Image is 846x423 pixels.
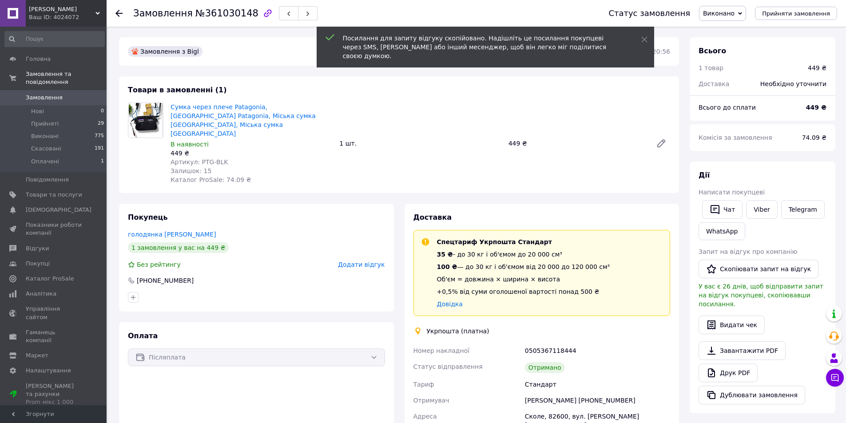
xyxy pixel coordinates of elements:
div: Посилання для запиту відгуку скопійовано. Надішліть це посилання покупцеві через SMS, [PERSON_NAM... [343,34,619,60]
span: Виконано [703,10,735,17]
div: [PHONE_NUMBER] [136,276,195,285]
a: Сумка через плече Patagonia, [GEOGRAPHIC_DATA] Patagonia, Міська сумка [GEOGRAPHIC_DATA], Міська ... [171,103,316,137]
button: Дублювати замовлення [699,386,805,404]
span: Замовлення [133,8,193,19]
span: Аналітика [26,290,56,298]
span: Каталог ProSale: 74.09 ₴ [171,176,251,183]
span: Доставка [699,80,729,87]
span: Оплата [128,332,158,340]
a: Viber [746,200,777,219]
span: 1 [101,158,104,166]
span: Нові [31,107,44,115]
div: Повернутися назад [115,9,123,18]
button: Прийняти замовлення [755,7,837,20]
div: Ваш ID: 4024072 [29,13,107,21]
span: Адреса [413,413,437,420]
div: 1 шт. [336,137,504,150]
div: 449 ₴ [171,149,332,158]
span: У вас є 26 днів, щоб відправити запит на відгук покупцеві, скопіювавши посилання. [699,283,823,308]
b: 449 ₴ [806,104,826,111]
span: Всього до сплати [699,104,756,111]
span: Залишок: 15 [171,167,211,174]
span: 191 [95,145,104,153]
span: Замовлення та повідомлення [26,70,107,86]
div: Об'єм = довжина × ширина × висота [437,275,610,284]
button: Чат з покупцем [826,369,844,387]
span: 35 ₴ [437,251,453,258]
a: Telegram [781,200,825,219]
div: Необхідно уточнити [755,74,832,94]
span: Маркет [26,352,48,360]
span: Скасовані [31,145,61,153]
div: 0505367118444 [523,343,672,359]
input: Пошук [4,31,105,47]
a: Довідка [437,300,463,308]
div: Замовлення з Bigl [128,46,203,57]
span: В наявності [171,141,209,148]
span: Прийняті [31,120,59,128]
span: 0 [101,107,104,115]
div: 1 замовлення у вас на 449 ₴ [128,242,229,253]
span: Оплачені [31,158,59,166]
span: 775 [95,132,104,140]
span: №361030148 [195,8,258,19]
div: Отримано [525,362,565,373]
span: Гаманець компанії [26,328,82,344]
span: 74.09 ₴ [802,134,826,141]
a: Завантажити PDF [699,341,786,360]
span: Управління сайтом [26,305,82,321]
span: Написати покупцеві [699,189,765,196]
span: Відгуки [26,245,49,253]
span: 1 товар [699,64,723,71]
a: Редагувати [652,134,670,152]
div: +0,5% від суми оголошеної вартості понад 500 ₴ [437,287,610,296]
span: Тариф [413,381,434,388]
div: Укрпошта (платна) [425,327,492,336]
div: Prom мікс 1 000 [26,398,82,406]
span: Комісія за замовлення [699,134,772,141]
span: 29 [98,120,104,128]
span: Прийняти замовлення [762,10,830,17]
img: Сумка через плече Patagonia, Барсетка Patagonia, Міська сумка Patagonia, Міська сумка Патагонія [129,103,163,138]
span: Виконані [31,132,59,140]
span: Спецтариф Укрпошта Стандарт [437,238,552,245]
span: Всього [699,47,726,55]
span: ФОП Місюк [29,5,95,13]
span: Доставка [413,213,452,221]
span: Дії [699,171,710,179]
div: 449 ₴ [808,63,826,72]
span: Товари в замовленні (1) [128,86,227,94]
div: [PERSON_NAME] [PHONE_NUMBER] [523,392,672,408]
span: Каталог ProSale [26,275,74,283]
div: Статус замовлення [608,9,690,18]
span: Товари та послуги [26,191,82,199]
span: Налаштування [26,367,71,375]
button: Видати чек [699,316,765,334]
div: 449 ₴ [505,137,649,150]
span: Покупець [128,213,168,221]
span: Додати відгук [338,261,385,268]
button: Чат [702,200,743,219]
div: — до 30 кг і об'ємом від 20 000 до 120 000 см³ [437,262,610,271]
span: [PERSON_NAME] та рахунки [26,382,82,407]
a: Друк PDF [699,364,758,382]
span: Повідомлення [26,176,69,184]
span: Запит на відгук про компанію [699,248,797,255]
div: - до 30 кг і об'ємом до 20 000 см³ [437,250,610,259]
span: Без рейтингу [137,261,181,268]
span: Отримувач [413,397,449,404]
span: Головна [26,55,51,63]
span: Показники роботи компанії [26,221,82,237]
span: Артикул: PTG-BLK [171,158,228,166]
span: 100 ₴ [437,263,457,270]
span: Номер накладної [413,347,470,354]
span: Замовлення [26,94,63,102]
div: Стандарт [523,376,672,392]
span: [DEMOGRAPHIC_DATA] [26,206,91,214]
span: Статус відправлення [413,363,483,370]
a: WhatsApp [699,222,745,240]
a: голодянка [PERSON_NAME] [128,231,216,238]
span: Покупці [26,260,50,268]
button: Скопіювати запит на відгук [699,260,818,278]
